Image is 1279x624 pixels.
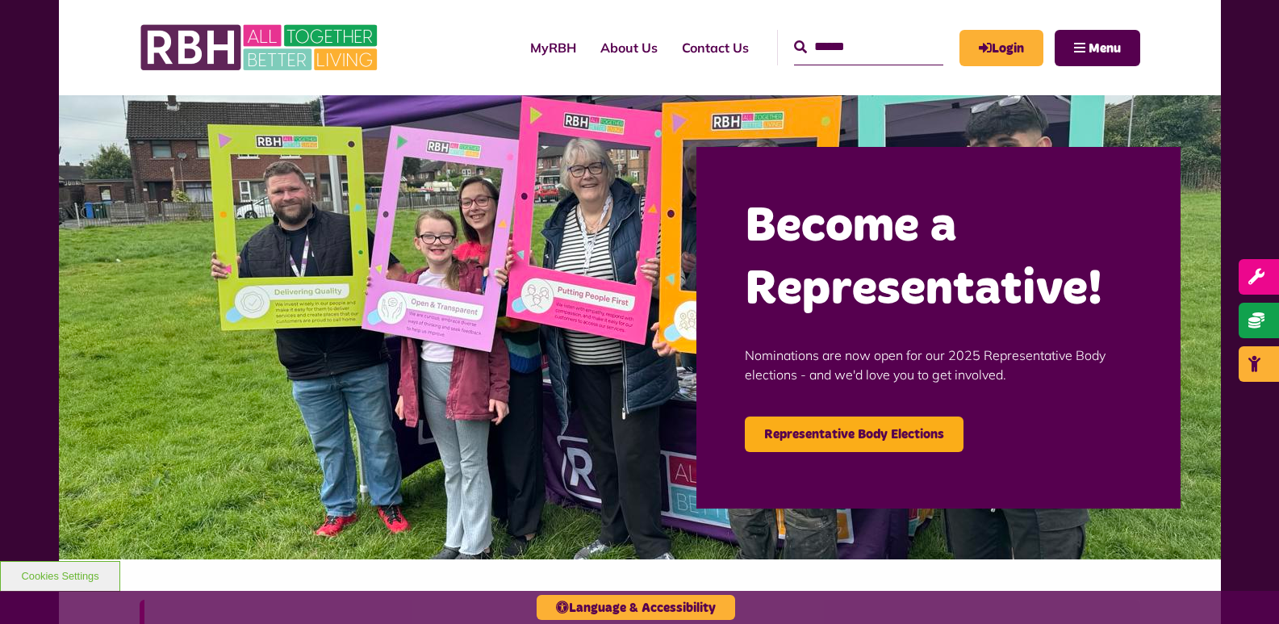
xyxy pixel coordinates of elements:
p: Nominations are now open for our 2025 Representative Body elections - and we'd love you to get in... [745,321,1132,408]
img: Image (22) [59,95,1221,559]
img: RBH [140,16,382,79]
a: MyRBH [518,26,588,69]
h2: Become a Representative! [745,195,1132,321]
a: About Us [588,26,670,69]
a: Representative Body Elections [745,417,963,452]
button: Navigation [1055,30,1140,66]
button: Language & Accessibility [537,595,735,620]
a: Contact Us [670,26,761,69]
span: Menu [1089,42,1121,55]
a: MyRBH [959,30,1043,66]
